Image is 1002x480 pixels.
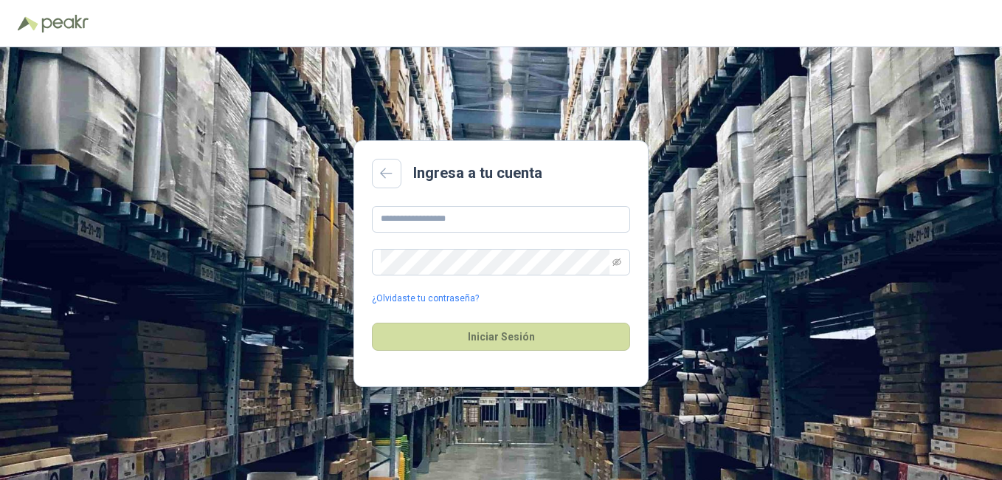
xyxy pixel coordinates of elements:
span: eye-invisible [612,258,621,267]
a: ¿Olvidaste tu contraseña? [372,292,479,306]
img: Logo [18,16,38,31]
h2: Ingresa a tu cuenta [413,162,542,185]
button: Iniciar Sesión [372,323,630,351]
img: Peakr [41,15,89,32]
